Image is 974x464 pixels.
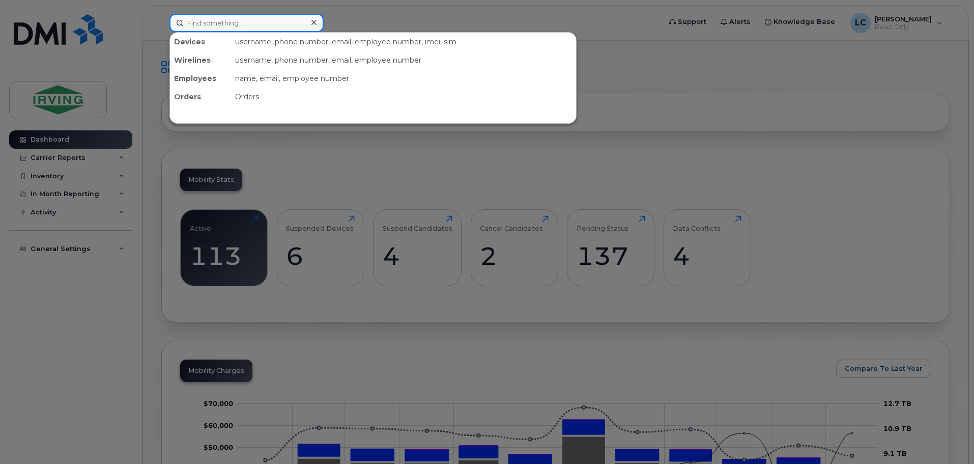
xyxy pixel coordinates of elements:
div: Wirelines [170,51,231,69]
div: Orders [231,88,576,106]
div: username, phone number, email, employee number [231,51,576,69]
div: Orders [170,88,231,106]
div: username, phone number, email, employee number, imei, sim [231,33,576,51]
div: Devices [170,33,231,51]
div: Employees [170,69,231,88]
div: name, email, employee number [231,69,576,88]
